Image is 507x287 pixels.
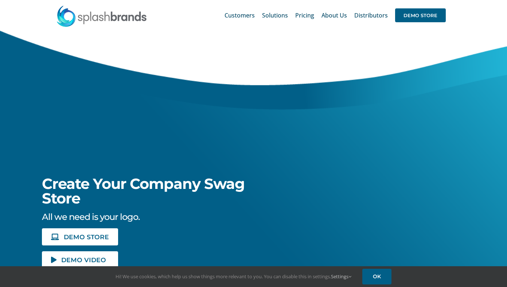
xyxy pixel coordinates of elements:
span: DEMO VIDEO [61,257,106,263]
span: Pricing [295,12,314,18]
span: Distributors [354,12,388,18]
a: Customers [225,4,255,27]
span: Customers [225,12,255,18]
span: All we need is your logo. [42,212,140,222]
a: DEMO STORE [395,4,446,27]
img: SplashBrands.com Logo [56,5,147,27]
span: Solutions [262,12,288,18]
span: Hi! We use cookies, which help us show things more relevant to you. You can disable this in setti... [116,273,351,280]
span: Create Your Company Swag Store [42,175,245,207]
nav: Main Menu [225,4,446,27]
span: DEMO STORE [395,8,446,22]
span: About Us [321,12,347,18]
a: Distributors [354,4,388,27]
a: Pricing [295,4,314,27]
a: DEMO STORE [42,228,118,245]
span: DEMO STORE [64,234,109,240]
a: OK [362,269,391,284]
a: Settings [331,273,351,280]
